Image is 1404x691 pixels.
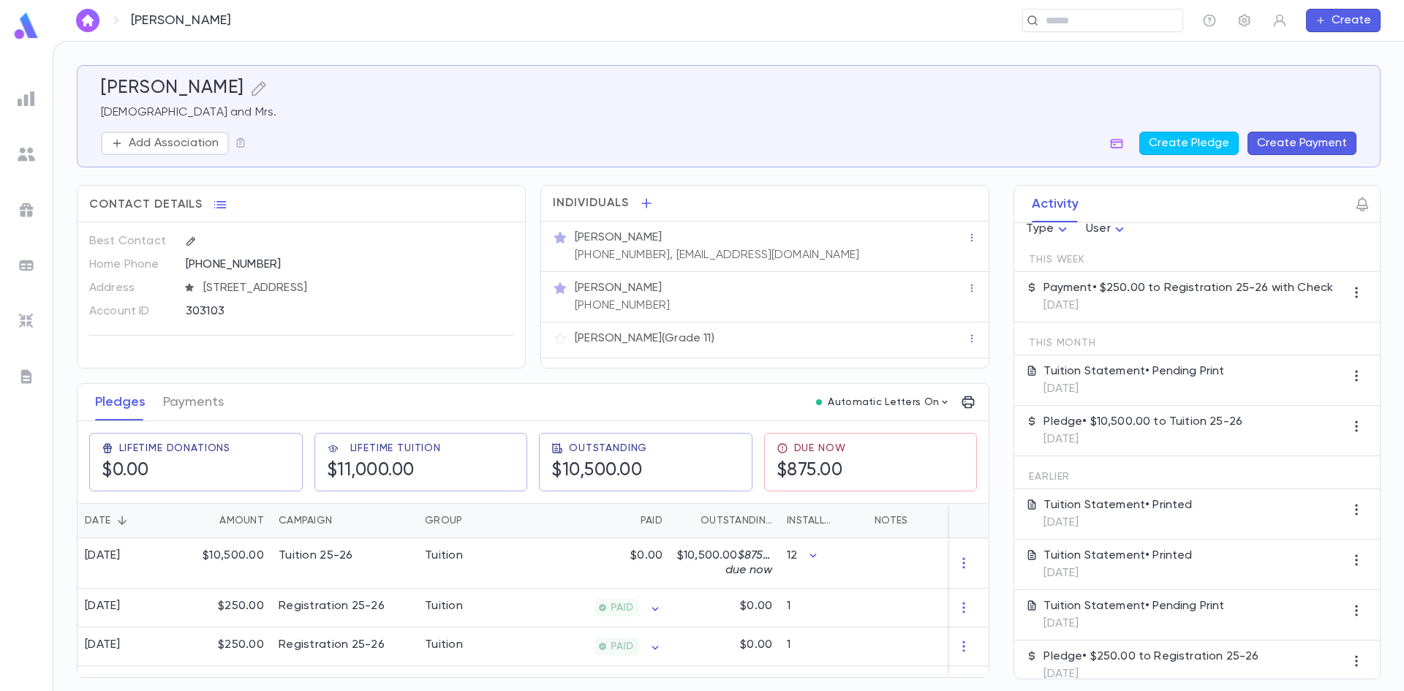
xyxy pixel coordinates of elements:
div: Amount [176,503,271,538]
button: Pledges [95,384,146,420]
p: Pledge • $10,500.00 to Tuition 25-26 [1043,415,1242,429]
button: Sort [110,509,134,532]
span: [STREET_ADDRESS] [197,281,515,295]
span: PAID [605,641,639,652]
p: Tuition Statement • Pending Print [1043,364,1224,379]
p: [DATE] [1043,667,1258,681]
div: Tuition 25-26 [279,548,353,563]
p: Address [89,276,173,300]
p: Home Phone [89,253,173,276]
button: Create [1306,9,1381,32]
div: User [1086,215,1128,243]
p: [PHONE_NUMBER] [575,298,670,313]
span: Individuals [553,196,629,211]
button: Activity [1032,186,1079,222]
div: Outstanding [701,503,772,538]
div: Installments [780,503,867,538]
div: $10,500.00 [176,538,271,589]
div: Tuition [425,599,463,613]
p: Tuition Statement • Pending Print [1043,599,1224,613]
span: This Month [1029,337,1095,349]
p: Add Association [129,136,219,151]
button: Sort [617,509,641,532]
button: Add Association [101,132,229,155]
button: Create Payment [1248,132,1356,155]
button: Sort [837,509,860,532]
p: [DATE] [1043,516,1192,530]
button: Sort [196,509,219,532]
p: [PERSON_NAME] [575,281,662,295]
h5: [PERSON_NAME] [101,78,244,99]
p: [DEMOGRAPHIC_DATA] and Mrs. [101,105,1356,120]
p: [DATE] [1043,616,1224,631]
button: Sort [677,509,701,532]
div: [DATE] [85,599,121,613]
div: Notes [867,503,1050,538]
div: Group [425,503,462,538]
span: Due Now [794,442,846,454]
div: $250.00 [176,627,271,666]
img: campaigns_grey.99e729a5f7ee94e3726e6486bddda8f1.svg [18,201,35,219]
button: Payments [163,384,224,420]
div: Outstanding [670,503,780,538]
div: Campaign [279,503,332,538]
h5: $10,500.00 [551,460,642,482]
p: $10,500.00 [677,548,772,578]
p: [DATE] [1043,382,1224,396]
p: $0.00 [740,599,772,613]
span: This Week [1029,254,1085,265]
button: Sort [462,509,486,532]
div: [DATE] [85,548,121,563]
p: [PERSON_NAME] [131,12,231,29]
div: Type [1026,215,1071,243]
button: Sort [332,509,355,532]
div: [PHONE_NUMBER] [186,253,513,275]
span: Type [1026,223,1054,235]
p: Pledge • $250.00 to Registration 25-26 [1043,649,1258,664]
p: Automatic Letters On [828,396,939,408]
h5: $0.00 [102,460,149,482]
h5: $11,000.00 [327,460,415,482]
span: $875.00 due now [725,550,781,576]
p: [PERSON_NAME] (Grade 9) [575,367,714,382]
span: Lifetime Tuition [350,442,441,454]
p: Payment • $250.00 to Registration 25-26 with Check [1043,281,1333,295]
p: $0.00 [740,638,772,652]
h5: $875.00 [777,460,843,482]
p: [DATE] [1043,432,1242,447]
div: Notes [875,503,907,538]
p: $0.00 [630,548,663,563]
div: Tuition [425,548,463,563]
div: Registration 25-26 [279,638,385,652]
p: 12 [787,548,797,563]
div: 1 [780,627,867,666]
button: Automatic Letters On [810,392,956,412]
div: Installments [787,503,837,538]
div: Paid [527,503,670,538]
p: Tuition Statement • Printed [1043,498,1192,513]
div: 303103 [186,300,441,322]
img: letters_grey.7941b92b52307dd3b8a917253454ce1c.svg [18,368,35,385]
div: $250.00 [176,589,271,627]
span: PAID [605,602,639,613]
p: Account ID [89,300,173,323]
div: Date [85,503,110,538]
button: Create Pledge [1139,132,1239,155]
div: Campaign [271,503,418,538]
p: [DATE] [1043,298,1333,313]
span: Lifetime Donations [119,442,230,454]
div: Registration 25-26 [279,599,385,613]
div: [DATE] [85,638,121,652]
span: Earlier [1029,471,1070,483]
p: Best Contact [89,230,173,253]
p: [PERSON_NAME] [575,230,662,245]
div: Amount [219,503,264,538]
img: home_white.a664292cf8c1dea59945f0da9f25487c.svg [79,15,97,26]
div: Tuition [425,638,463,652]
p: [PERSON_NAME] (Grade 11) [575,331,714,346]
img: imports_grey.530a8a0e642e233f2baf0ef88e8c9fcb.svg [18,312,35,330]
span: User [1086,223,1111,235]
img: batches_grey.339ca447c9d9533ef1741baa751efc33.svg [18,257,35,274]
p: Tuition Statement • Printed [1043,548,1192,563]
div: Date [78,503,176,538]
